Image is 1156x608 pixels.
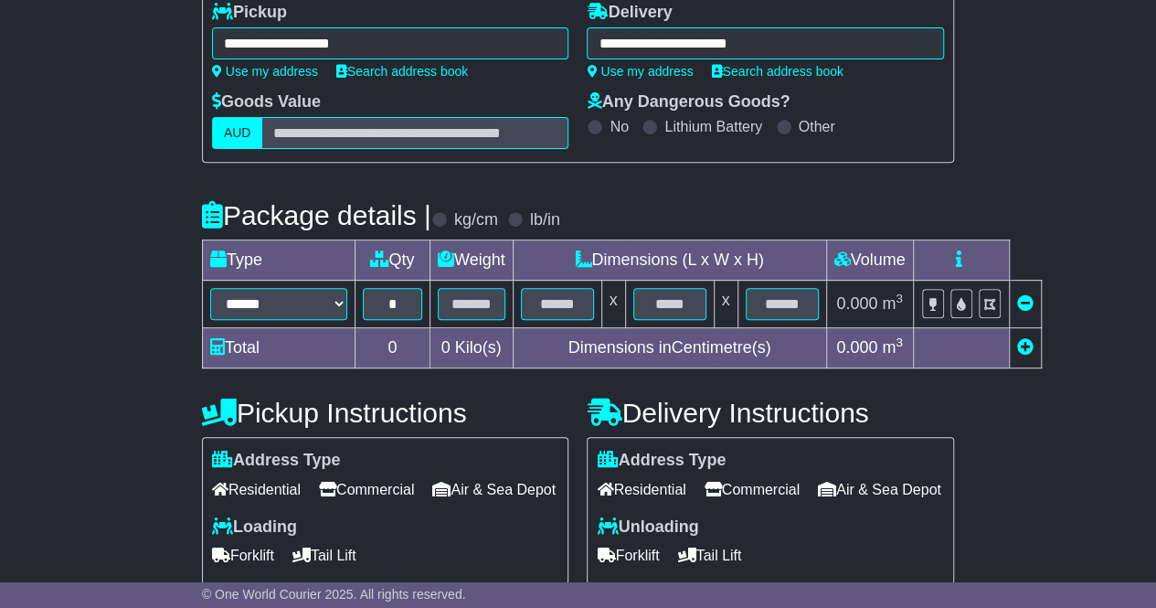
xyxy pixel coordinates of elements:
[212,541,274,570] span: Forklift
[705,475,800,504] span: Commercial
[714,281,737,328] td: x
[587,3,672,23] label: Delivery
[896,336,903,349] sup: 3
[212,517,297,538] label: Loading
[202,587,466,602] span: © One World Courier 2025. All rights reserved.
[799,118,835,135] label: Other
[826,240,913,281] td: Volume
[336,64,468,79] a: Search address book
[610,118,628,135] label: No
[212,92,321,112] label: Goods Value
[212,475,301,504] span: Residential
[513,240,826,281] td: Dimensions (L x W x H)
[597,541,659,570] span: Forklift
[1017,338,1034,357] a: Add new item
[202,328,355,368] td: Total
[355,240,430,281] td: Qty
[454,210,498,230] label: kg/cm
[441,338,451,357] span: 0
[597,517,698,538] label: Unloading
[601,281,625,328] td: x
[836,294,877,313] span: 0.000
[202,200,431,230] h4: Package details |
[677,541,741,570] span: Tail Lift
[712,64,843,79] a: Search address book
[430,240,513,281] td: Weight
[587,92,790,112] label: Any Dangerous Goods?
[530,210,560,230] label: lb/in
[212,451,341,471] label: Address Type
[896,292,903,305] sup: 3
[664,118,762,135] label: Lithium Battery
[597,451,726,471] label: Address Type
[587,64,693,79] a: Use my address
[212,3,287,23] label: Pickup
[212,117,263,149] label: AUD
[430,328,513,368] td: Kilo(s)
[432,475,556,504] span: Air & Sea Depot
[513,328,826,368] td: Dimensions in Centimetre(s)
[202,240,355,281] td: Type
[355,328,430,368] td: 0
[882,294,903,313] span: m
[597,475,685,504] span: Residential
[818,475,941,504] span: Air & Sea Depot
[587,398,954,428] h4: Delivery Instructions
[836,338,877,357] span: 0.000
[202,398,569,428] h4: Pickup Instructions
[212,64,318,79] a: Use my address
[1017,294,1034,313] a: Remove this item
[319,475,414,504] span: Commercial
[292,541,356,570] span: Tail Lift
[882,338,903,357] span: m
